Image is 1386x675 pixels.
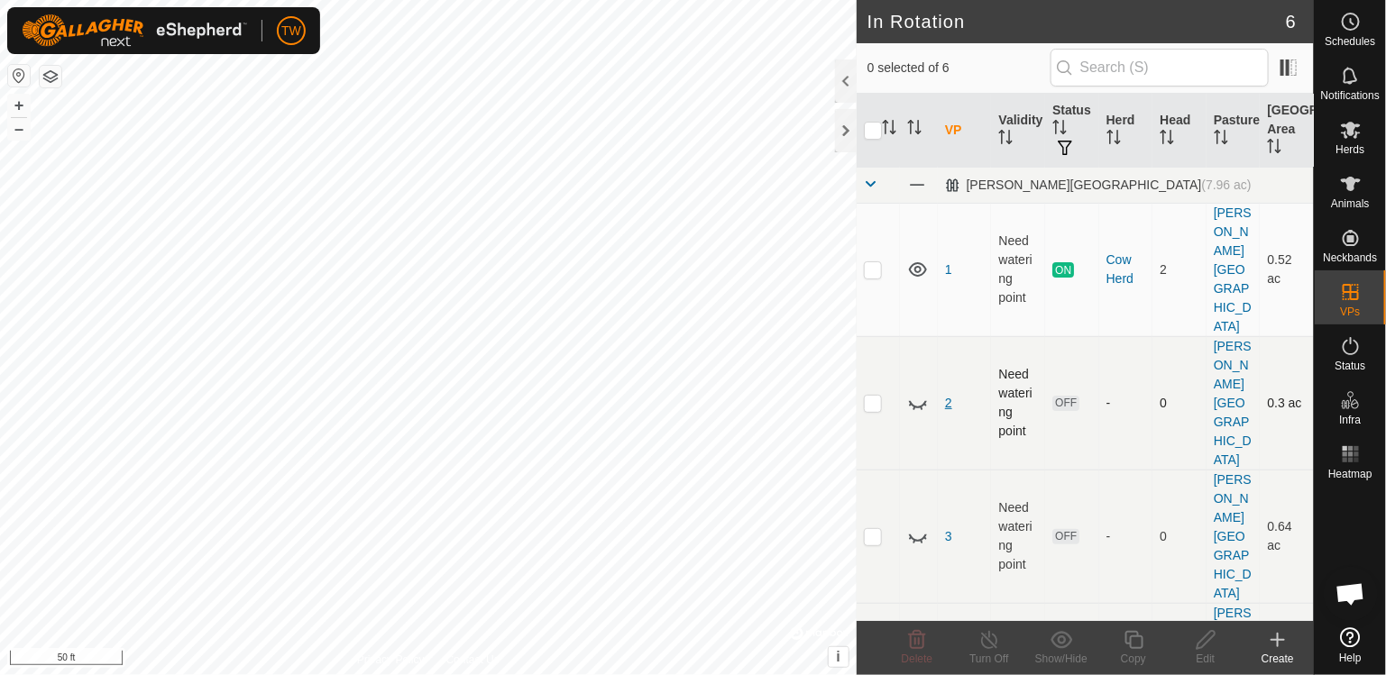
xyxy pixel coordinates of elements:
[8,95,30,116] button: +
[1045,94,1099,168] th: Status
[1052,529,1079,544] span: OFF
[945,178,1252,193] div: [PERSON_NAME][GEOGRAPHIC_DATA]
[837,649,840,664] span: i
[1202,178,1252,192] span: (7.96 ac)
[1214,132,1228,147] p-sorticon: Activate to sort
[1214,472,1252,600] a: [PERSON_NAME][GEOGRAPHIC_DATA]
[945,529,952,543] a: 3
[1152,94,1207,168] th: Head
[1331,198,1370,209] span: Animals
[1152,203,1207,336] td: 2
[1267,141,1281,156] p-sorticon: Activate to sort
[1260,94,1314,168] th: [GEOGRAPHIC_DATA] Area
[1315,620,1386,670] a: Help
[1214,339,1252,467] a: [PERSON_NAME][GEOGRAPHIC_DATA]
[1340,306,1360,317] span: VPs
[1099,94,1153,168] th: Herd
[8,65,30,87] button: Reset Map
[991,94,1045,168] th: Validity
[1106,394,1146,413] div: -
[998,132,1013,147] p-sorticon: Activate to sort
[1323,252,1377,263] span: Neckbands
[1321,90,1380,101] span: Notifications
[1051,49,1269,87] input: Search (S)
[1106,132,1121,147] p-sorticon: Activate to sort
[446,652,500,668] a: Contact Us
[1339,652,1362,663] span: Help
[945,396,952,410] a: 2
[1242,651,1314,667] div: Create
[867,59,1051,78] span: 0 selected of 6
[829,647,849,667] button: i
[1052,396,1079,411] span: OFF
[1106,527,1146,546] div: -
[902,652,933,665] span: Delete
[953,651,1025,667] div: Turn Off
[1260,336,1314,470] td: 0.3 ac
[945,262,952,277] a: 1
[1106,251,1146,288] div: Cow Herd
[1286,8,1296,35] span: 6
[22,14,247,47] img: Gallagher Logo
[1097,651,1170,667] div: Copy
[1025,651,1097,667] div: Show/Hide
[882,123,896,137] p-sorticon: Activate to sort
[1160,132,1174,147] p-sorticon: Activate to sort
[1052,123,1067,137] p-sorticon: Activate to sort
[1170,651,1242,667] div: Edit
[991,203,1045,336] td: Need watering point
[40,66,61,87] button: Map Layers
[1328,469,1372,479] span: Heatmap
[1260,470,1314,603] td: 0.64 ac
[1260,203,1314,336] td: 0.52 ac
[357,652,425,668] a: Privacy Policy
[281,22,301,41] span: TW
[1339,415,1361,425] span: Infra
[1207,94,1261,168] th: Pasture
[991,336,1045,470] td: Need watering point
[1324,567,1378,621] div: Open chat
[1052,262,1074,278] span: ON
[1214,205,1252,333] a: [PERSON_NAME][GEOGRAPHIC_DATA]
[1152,470,1207,603] td: 0
[1336,144,1364,155] span: Herds
[991,470,1045,603] td: Need watering point
[867,11,1286,32] h2: In Rotation
[938,94,992,168] th: VP
[907,123,922,137] p-sorticon: Activate to sort
[1152,336,1207,470] td: 0
[1325,36,1375,47] span: Schedules
[1335,360,1365,371] span: Status
[8,118,30,140] button: –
